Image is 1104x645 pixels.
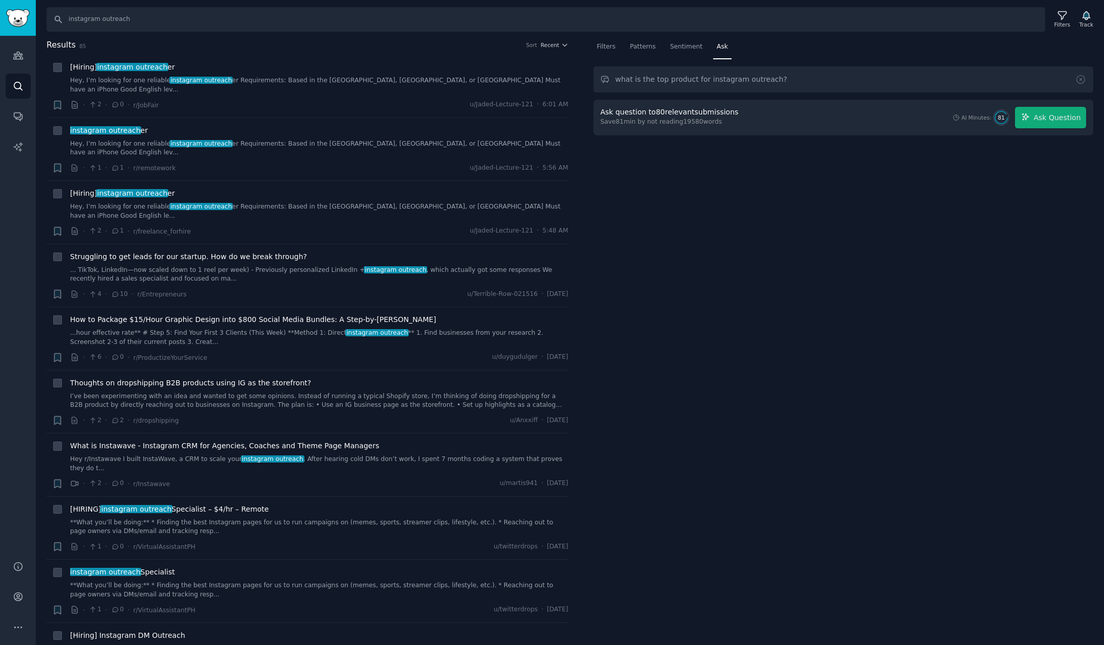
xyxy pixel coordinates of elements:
[169,77,233,84] span: instagram outreach
[70,202,568,220] a: Hey, I’m looking for one reliableinstagram outreacher Requirements: Based in the [GEOGRAPHIC_DATA...
[70,188,175,199] span: [Hiring] er
[127,541,129,552] span: ·
[105,226,107,237] span: ·
[131,289,134,300] span: ·
[89,226,101,236] span: 2
[133,417,179,424] span: r/dropshipping
[133,102,159,109] span: r/JobFair
[89,164,101,173] span: 1
[537,226,539,236] span: ·
[83,478,85,489] span: ·
[630,42,655,52] span: Patterns
[89,479,101,488] span: 2
[70,76,568,94] a: Hey, I’m looking for one reliableinstagram outreacher Requirements: Based in the [GEOGRAPHIC_DATA...
[70,504,269,515] a: [HIRING]instagram outreachSpecialist – $4/hr – Remote
[547,479,568,488] span: [DATE]
[83,289,85,300] span: ·
[111,226,124,236] span: 1
[601,118,742,127] div: Save 81 min by not reading 19580 words
[127,352,129,363] span: ·
[6,9,30,27] img: GummySearch logo
[70,62,175,73] a: [Hiring]instagram outreacher
[111,290,128,299] span: 10
[169,140,233,147] span: instagram outreach
[127,415,129,426] span: ·
[1076,9,1097,30] button: Track
[541,41,559,49] span: Recent
[83,352,85,363] span: ·
[111,164,124,173] span: 1
[500,479,538,488] span: u/martis941
[470,226,533,236] span: u/Jaded-Lecture-121
[70,378,311,388] a: Thoughts on dropshipping B2B products using IG as the storefront?
[111,605,124,614] span: 0
[547,605,568,614] span: [DATE]
[89,542,101,551] span: 1
[96,63,168,71] span: instagram outreach
[105,478,107,489] span: ·
[542,226,568,236] span: 5:48 AM
[69,568,141,576] span: instagram outreach
[127,100,129,110] span: ·
[105,352,107,363] span: ·
[70,125,148,136] span: er
[133,543,195,550] span: r/VirtualAssistantPH
[998,114,1005,121] span: 81
[105,541,107,552] span: ·
[547,416,568,425] span: [DATE]
[96,189,168,197] span: instagram outreach
[100,505,172,513] span: instagram outreach
[127,605,129,615] span: ·
[601,107,739,118] div: Ask question to 80 relevant submissions
[70,329,568,347] a: ...hour effective rate** # Step 5: Find Your First 3 Clients (This Week) **Method 1: Directinstag...
[494,542,538,551] span: u/twitterdrops
[83,605,85,615] span: ·
[537,100,539,109] span: ·
[83,415,85,426] span: ·
[83,226,85,237] span: ·
[70,140,568,157] a: Hey, I’m looking for one reliableinstagram outreacher Requirements: Based in the [GEOGRAPHIC_DATA...
[127,163,129,173] span: ·
[133,165,175,172] span: r/remotework
[70,581,568,599] a: **What you’ll be doing:** * Finding the best Instagram pages for us to run campaigns on (memes, s...
[70,504,269,515] span: [HIRING] Specialist – $4/hr – Remote
[111,479,124,488] span: 0
[133,354,207,361] span: r/ProductizeYourService
[79,43,86,49] span: 85
[467,290,538,299] span: u/Terrible-Row-021516
[70,455,568,473] a: Hey r/Instawave I built InstaWave, a CRM to scale yourinstagram outreach. After hearing cold DMs ...
[1054,21,1070,28] div: Filters
[542,100,568,109] span: 6:01 AM
[137,291,186,298] span: r/Entrepreneurs
[670,42,702,52] span: Sentiment
[70,392,568,410] a: I’ve been experimenting with an idea and wanted to get some opinions. Instead of running a typica...
[70,188,175,199] a: [Hiring]instagram outreacher
[541,290,543,299] span: ·
[537,164,539,173] span: ·
[47,39,76,52] span: Results
[70,441,379,451] a: What is Instawave - Instagram CRM for Agencies, Coaches and Theme Page Managers
[541,353,543,362] span: ·
[105,163,107,173] span: ·
[526,41,537,49] div: Sort
[89,353,101,362] span: 6
[70,567,175,578] span: Specialist
[364,266,427,273] span: instagram outreach
[105,100,107,110] span: ·
[70,251,307,262] span: Struggling to get leads for our startup. How do we break through?
[593,66,1094,93] input: Ask a question...
[127,226,129,237] span: ·
[494,605,538,614] span: u/twitterdrops
[133,607,195,614] span: r/VirtualAssistantPH
[1079,21,1093,28] div: Track
[70,567,175,578] a: instagram outreachSpecialist
[541,479,543,488] span: ·
[547,542,568,551] span: [DATE]
[111,542,124,551] span: 0
[547,290,568,299] span: [DATE]
[541,416,543,425] span: ·
[70,630,185,641] a: [Hiring] Instagram DM Outreach
[717,42,728,52] span: Ask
